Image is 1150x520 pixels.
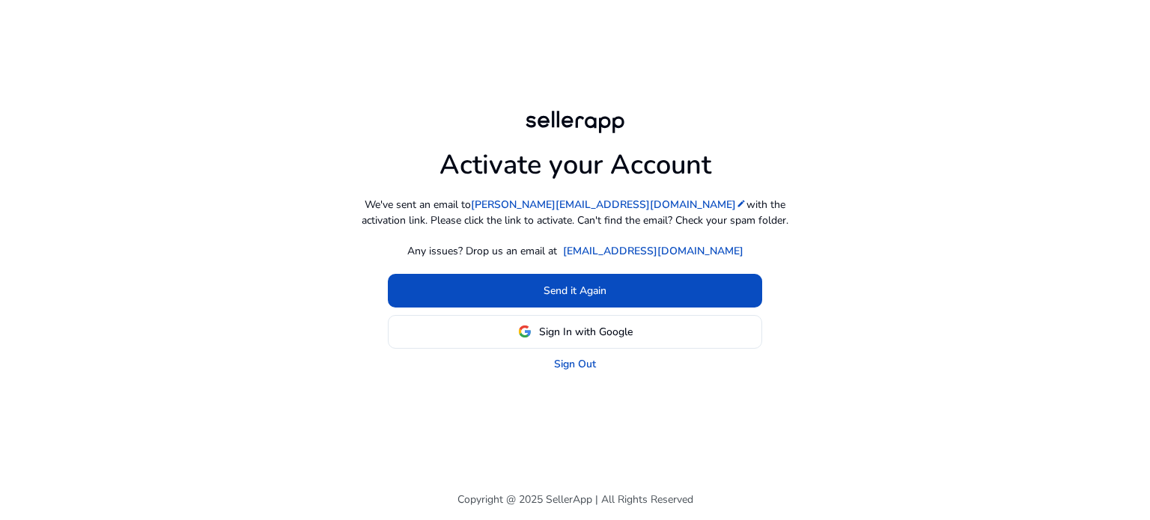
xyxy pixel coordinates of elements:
[518,325,532,338] img: google-logo.svg
[539,324,633,340] span: Sign In with Google
[554,356,596,372] a: Sign Out
[407,243,557,259] p: Any issues? Drop us an email at
[388,274,762,308] button: Send it Again
[544,283,606,299] span: Send it Again
[471,197,746,212] a: [PERSON_NAME][EMAIL_ADDRESS][DOMAIN_NAME]
[388,315,762,349] button: Sign In with Google
[563,243,743,259] a: [EMAIL_ADDRESS][DOMAIN_NAME]
[350,197,800,228] p: We've sent an email to with the activation link. Please click the link to activate. Can't find th...
[736,198,746,209] mat-icon: edit
[439,137,711,181] h1: Activate your Account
